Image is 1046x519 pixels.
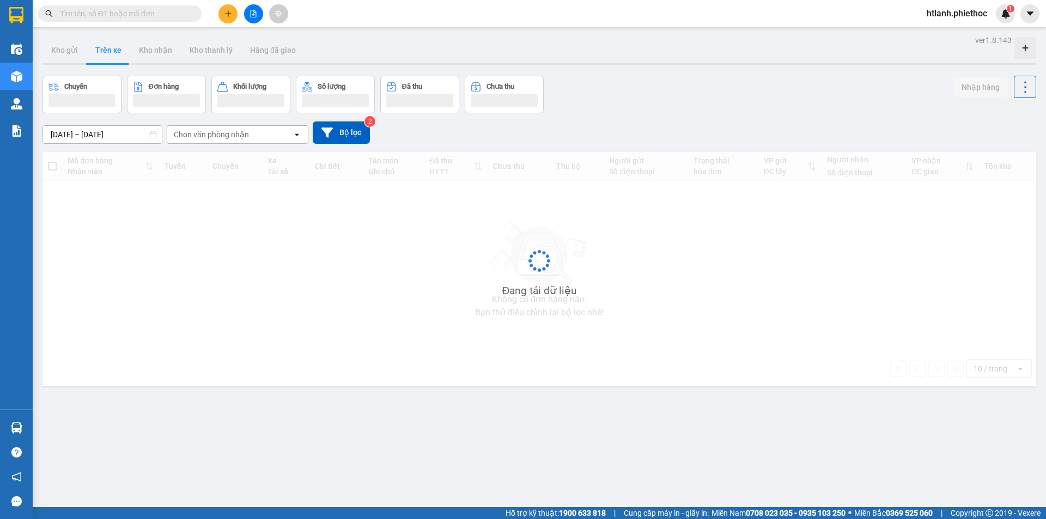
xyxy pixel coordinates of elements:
[486,83,514,90] div: Chưa thu
[465,76,544,113] button: Chưa thu
[293,130,301,139] svg: open
[614,507,616,519] span: |
[9,7,23,23] img: logo-vxr
[506,507,606,519] span: Hỗ trợ kỹ thuật:
[64,83,87,90] div: Chuyến
[11,447,22,457] span: question-circle
[380,76,459,113] button: Đã thu
[233,83,266,90] div: Khối lượng
[402,83,422,90] div: Đã thu
[886,509,933,517] strong: 0369 525 060
[11,125,22,137] img: solution-icon
[918,7,996,20] span: htlanh.phiethoc
[364,116,375,127] sup: 2
[11,422,22,433] img: warehouse-icon
[211,76,290,113] button: Khối lượng
[1008,5,1012,13] span: 1
[313,121,370,144] button: Bộ lọc
[224,10,232,17] span: plus
[624,507,709,519] span: Cung cấp máy in - giấy in:
[1014,37,1036,59] div: Tạo kho hàng mới
[854,507,933,519] span: Miền Bắc
[711,507,846,519] span: Miền Nam
[60,8,188,20] input: Tìm tên, số ĐT hoặc mã đơn
[45,10,53,17] span: search
[269,4,288,23] button: aim
[11,472,22,482] span: notification
[986,509,993,517] span: copyright
[149,83,179,90] div: Đơn hàng
[218,4,238,23] button: plus
[250,10,257,17] span: file-add
[1007,5,1014,13] sup: 1
[244,4,263,23] button: file-add
[502,283,577,299] div: Đang tải dữ liệu
[941,507,942,519] span: |
[275,10,282,17] span: aim
[1020,4,1039,23] button: caret-down
[43,126,162,143] input: Select a date range.
[11,71,22,82] img: warehouse-icon
[11,496,22,506] span: message
[975,34,1012,46] div: ver 1.8.143
[174,129,249,140] div: Chọn văn phòng nhận
[127,76,206,113] button: Đơn hàng
[42,76,121,113] button: Chuyến
[87,37,130,63] button: Trên xe
[848,511,852,515] span: ⚪️
[1025,9,1035,19] span: caret-down
[318,83,345,90] div: Số lượng
[296,76,375,113] button: Số lượng
[241,37,305,63] button: Hàng đã giao
[181,37,241,63] button: Kho thanh lý
[746,509,846,517] strong: 0708 023 035 - 0935 103 250
[953,77,1008,97] button: Nhập hàng
[42,37,87,63] button: Kho gửi
[1001,9,1011,19] img: icon-new-feature
[130,37,181,63] button: Kho nhận
[11,44,22,55] img: warehouse-icon
[11,98,22,109] img: warehouse-icon
[559,509,606,517] strong: 1900 633 818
